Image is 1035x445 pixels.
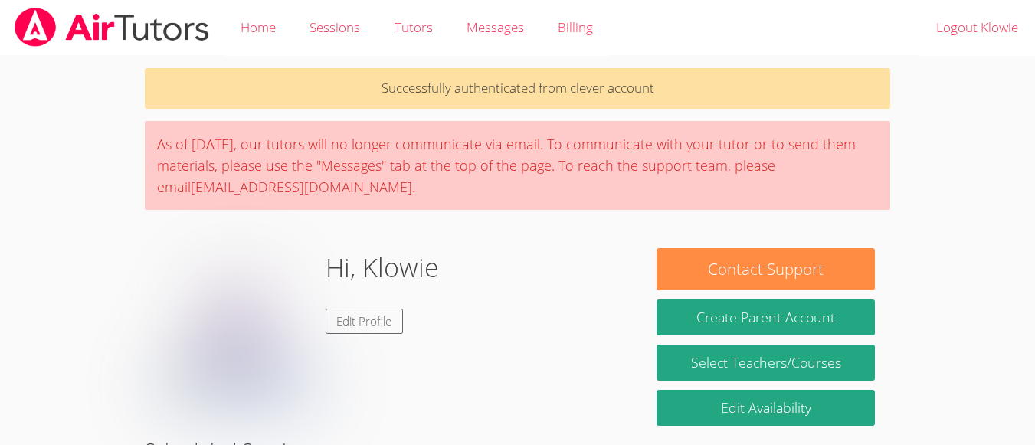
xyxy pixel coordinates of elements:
[145,68,890,109] p: Successfully authenticated from clever account
[13,8,211,47] img: airtutors_banner-c4298cdbf04f3fff15de1276eac7730deb9818008684d7c2e4769d2f7ddbe033.png
[467,18,524,36] span: Messages
[657,345,875,381] a: Select Teachers/Courses
[160,248,313,401] img: default.png
[657,299,875,335] button: Create Parent Account
[145,121,890,210] div: As of [DATE], our tutors will no longer communicate via email. To communicate with your tutor or ...
[657,248,875,290] button: Contact Support
[326,309,404,334] a: Edit Profile
[326,248,439,287] h1: Hi, Klowie
[657,390,875,426] a: Edit Availability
